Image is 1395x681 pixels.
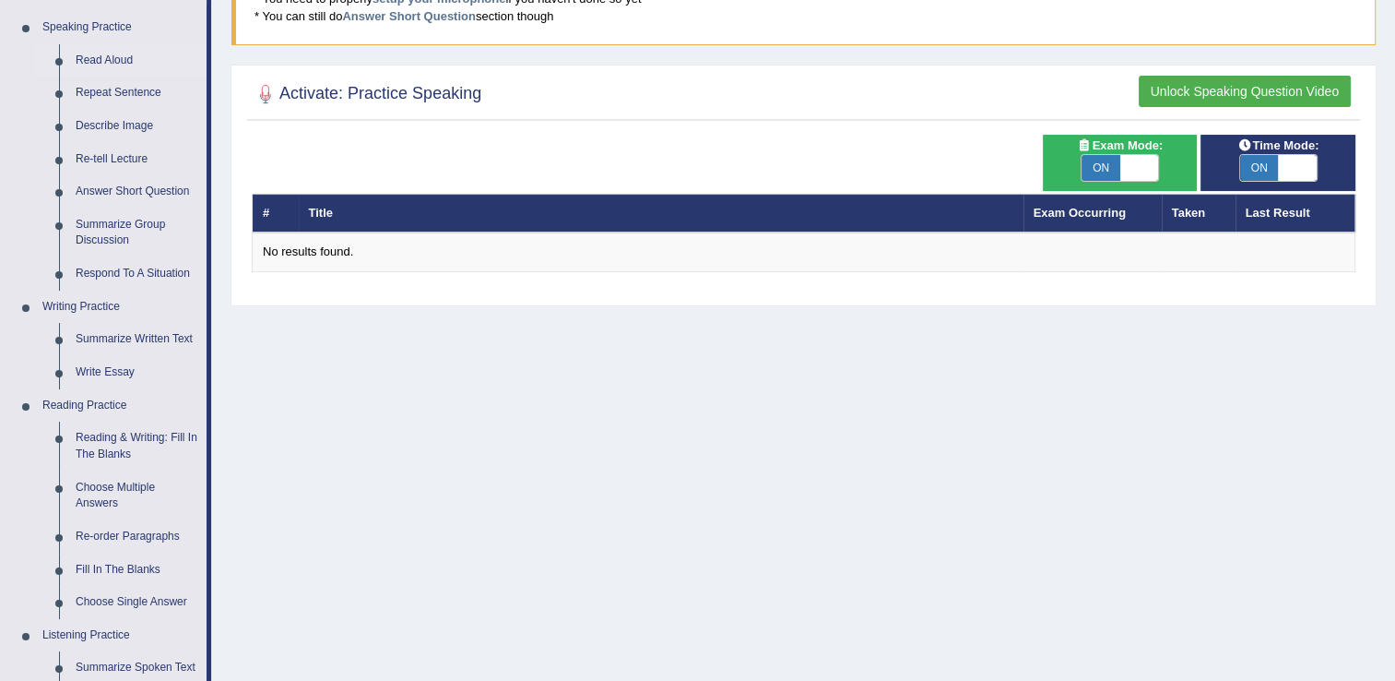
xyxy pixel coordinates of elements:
[253,194,299,233] th: #
[1230,136,1326,155] span: Time Mode:
[67,175,207,209] a: Answer Short Question
[252,80,481,108] h2: Activate: Practice Speaking
[67,143,207,176] a: Re-tell Lecture
[1034,206,1126,220] a: Exam Occurring
[34,619,207,652] a: Listening Practice
[67,520,207,554] a: Re-order Paragraphs
[67,356,207,389] a: Write Essay
[34,291,207,324] a: Writing Practice
[263,244,1344,261] div: No results found.
[67,554,207,587] a: Fill In The Blanks
[1240,155,1279,181] span: ON
[34,389,207,423] a: Reading Practice
[1082,155,1120,181] span: ON
[67,257,207,291] a: Respond To A Situation
[342,9,475,23] a: Answer Short Question
[34,11,207,44] a: Speaking Practice
[1139,76,1351,107] button: Unlock Speaking Question Video
[67,44,207,78] a: Read Aloud
[67,472,207,520] a: Choose Multiple Answers
[1070,136,1169,155] span: Exam Mode:
[67,209,207,257] a: Summarize Group Discussion
[67,586,207,619] a: Choose Single Answer
[67,110,207,143] a: Describe Image
[299,194,1023,233] th: Title
[1235,194,1355,233] th: Last Result
[67,323,207,356] a: Summarize Written Text
[1043,135,1198,191] div: Show exams occurring in exams
[1162,194,1235,233] th: Taken
[67,77,207,110] a: Repeat Sentence
[67,422,207,471] a: Reading & Writing: Fill In The Blanks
